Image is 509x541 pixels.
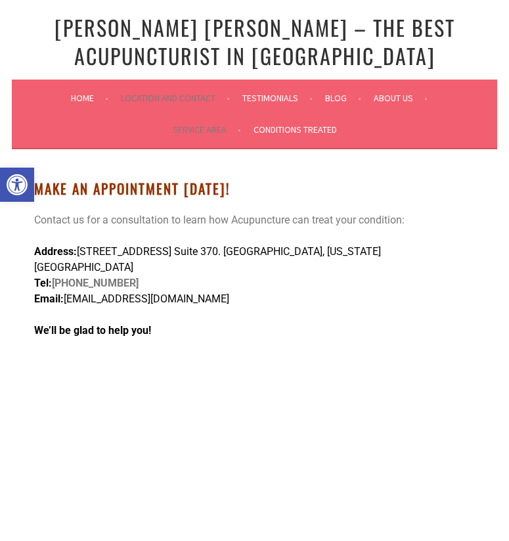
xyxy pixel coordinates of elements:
[64,293,229,305] span: [EMAIL_ADDRESS][DOMAIN_NAME]
[34,245,381,273] span: [STREET_ADDRESS] Suite 370. [GEOGRAPHIC_DATA], [US_STATE][GEOGRAPHIC_DATA]
[374,90,428,106] a: About Us
[325,90,361,106] a: Blog
[34,277,139,305] strong: [PHONE_NUMBER]
[34,293,64,305] strong: Email:
[34,212,474,228] p: Contact us for a consultation to learn how Acupuncture can treat your condition:
[173,122,241,137] a: Service Area
[34,324,151,337] strong: We’ll be glad to help you!
[34,178,230,199] strong: Make An Appointment [DATE]!
[34,245,77,258] strong: Address:
[71,90,108,106] a: Home
[254,122,337,137] a: Conditions Treated
[34,277,52,289] span: Tel:
[55,12,455,71] a: [PERSON_NAME] [PERSON_NAME] – The Best Acupuncturist In [GEOGRAPHIC_DATA]
[121,90,230,106] a: Location and Contact
[242,90,313,106] a: Testimonials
